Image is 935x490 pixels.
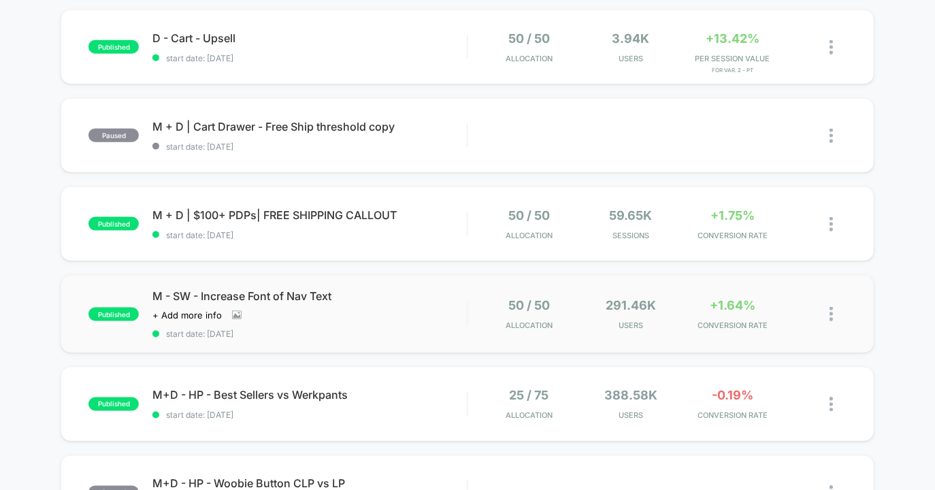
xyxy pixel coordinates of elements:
[152,410,467,421] span: start date: [DATE]
[152,310,222,321] span: + Add more info
[152,208,467,222] span: M + D | $100+ PDPs| FREE SHIPPING CALLOUT
[508,208,550,223] span: 50 / 50
[152,389,467,402] span: M+D - HP - Best Sellers vs Werkpants
[152,289,467,303] span: M - SW - Increase Font of Nav Text
[583,321,678,330] span: Users
[506,54,553,63] span: Allocation
[88,129,139,142] span: paused
[509,389,548,403] span: 25 / 75
[583,411,678,421] span: Users
[685,54,780,63] span: PER SESSION VALUE
[710,208,755,223] span: +1.75%
[830,307,833,321] img: close
[506,231,553,240] span: Allocation
[88,308,139,321] span: published
[152,230,467,240] span: start date: [DATE]
[152,53,467,63] span: start date: [DATE]
[583,54,678,63] span: Users
[712,389,753,403] span: -0.19%
[88,397,139,411] span: published
[612,31,649,46] span: 3.94k
[830,40,833,54] img: close
[830,129,833,143] img: close
[604,389,657,403] span: 388.58k
[685,231,780,240] span: CONVERSION RATE
[609,208,652,223] span: 59.65k
[685,67,780,73] span: for Var. 2 - PT
[152,329,467,339] span: start date: [DATE]
[685,411,780,421] span: CONVERSION RATE
[88,40,139,54] span: published
[152,120,467,133] span: M + D | Cart Drawer - Free Ship threshold copy
[506,411,553,421] span: Allocation
[830,397,833,412] img: close
[88,217,139,231] span: published
[508,298,550,312] span: 50 / 50
[685,321,780,330] span: CONVERSION RATE
[583,231,678,240] span: Sessions
[710,298,755,312] span: +1.64%
[152,31,467,45] span: D - Cart - Upsell
[508,31,550,46] span: 50 / 50
[506,321,553,330] span: Allocation
[152,142,467,152] span: start date: [DATE]
[706,31,759,46] span: +13.42%
[606,298,656,312] span: 291.46k
[830,217,833,231] img: close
